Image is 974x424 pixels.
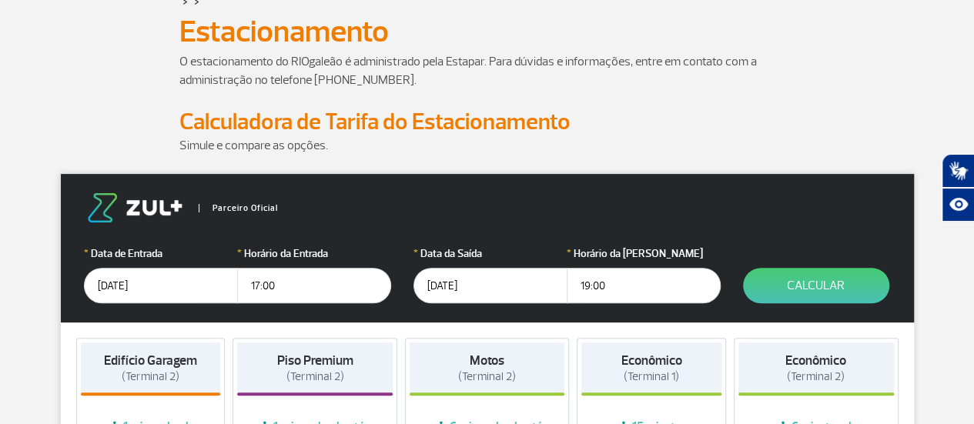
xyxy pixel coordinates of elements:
label: Data da Saída [413,245,567,262]
input: hh:mm [567,268,721,303]
strong: Edifício Garagem [104,352,197,369]
img: logo-zul.png [84,193,186,222]
label: Data de Entrada [84,245,238,262]
h2: Calculadora de Tarifa do Estacionamento [179,108,795,136]
strong: Econômico [621,352,682,369]
span: (Terminal 2) [787,369,845,384]
span: (Terminal 2) [122,369,179,384]
h1: Estacionamento [179,18,795,45]
strong: Motos [470,352,504,369]
strong: Piso Premium [276,352,353,369]
p: O estacionamento do RIOgaleão é administrado pela Estapar. Para dúvidas e informações, entre em c... [179,52,795,89]
label: Horário da [PERSON_NAME] [567,245,721,262]
span: (Terminal 2) [286,369,343,384]
input: hh:mm [237,268,391,303]
input: dd/mm/aaaa [413,268,567,303]
div: Plugin de acessibilidade da Hand Talk. [942,154,974,222]
button: Abrir tradutor de língua de sinais. [942,154,974,188]
p: Simule e compare as opções. [179,136,795,155]
label: Horário da Entrada [237,245,391,262]
span: (Terminal 2) [458,369,516,384]
button: Calcular [743,268,889,303]
button: Abrir recursos assistivos. [942,188,974,222]
span: (Terminal 1) [624,369,679,384]
input: dd/mm/aaaa [84,268,238,303]
strong: Econômico [785,352,846,369]
span: Parceiro Oficial [199,204,278,212]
